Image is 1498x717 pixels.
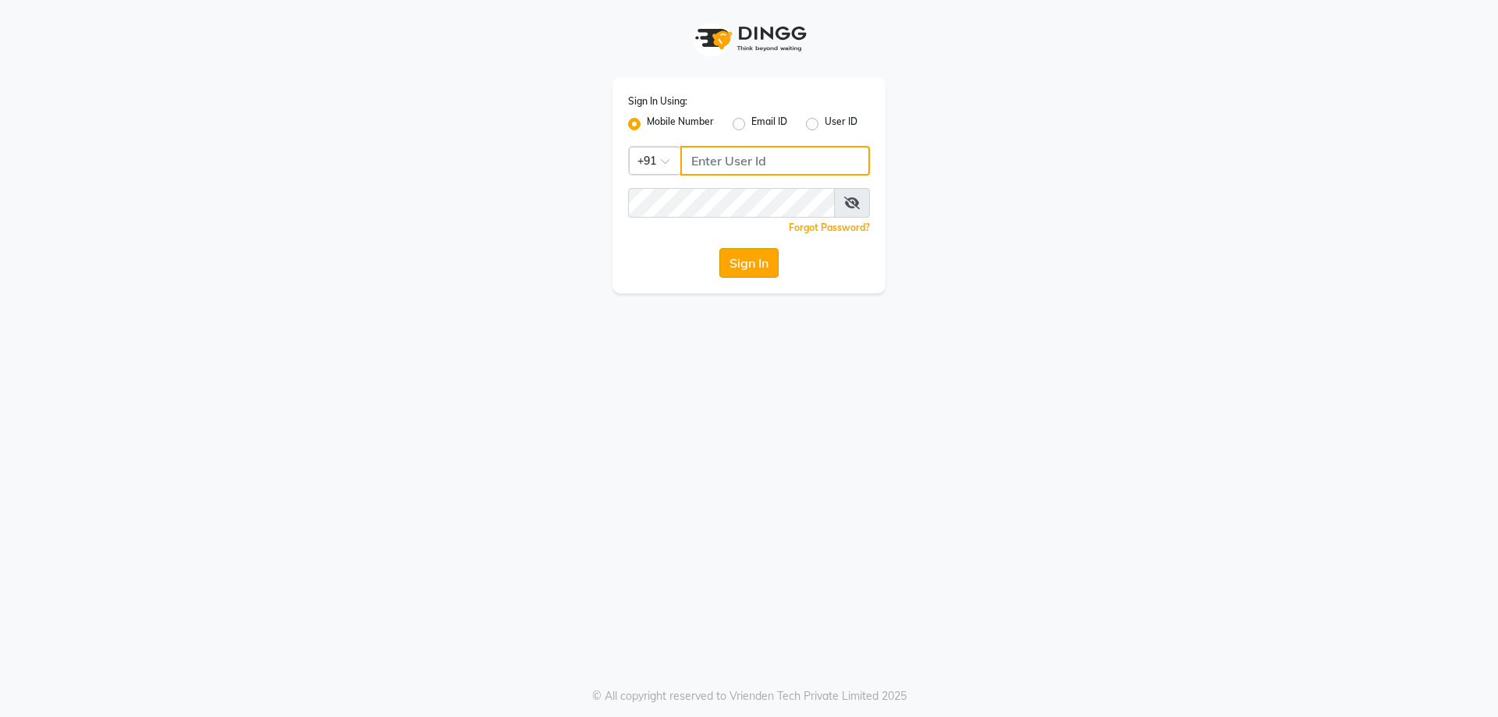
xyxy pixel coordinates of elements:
button: Sign In [719,248,779,278]
input: Username [628,188,835,218]
label: Sign In Using: [628,94,687,108]
a: Forgot Password? [789,222,870,233]
img: logo1.svg [687,16,811,62]
label: User ID [825,115,857,133]
label: Mobile Number [647,115,714,133]
label: Email ID [751,115,787,133]
input: Username [680,146,870,176]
